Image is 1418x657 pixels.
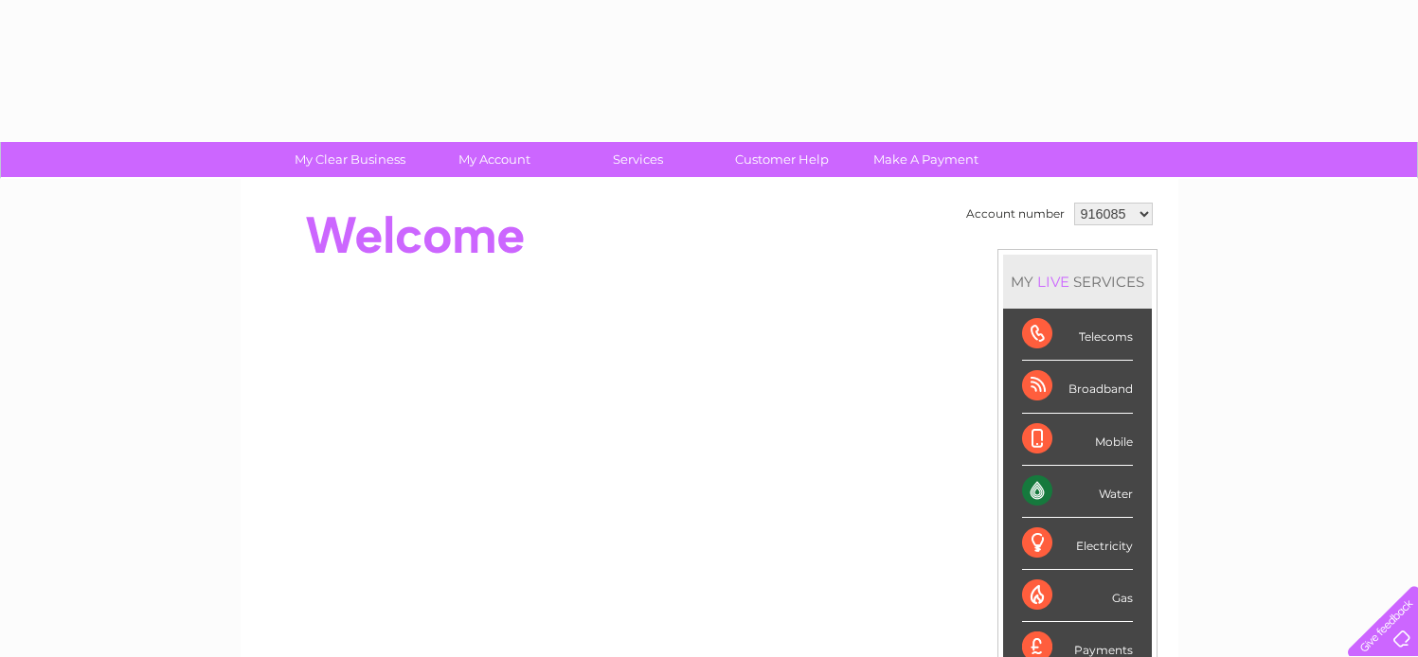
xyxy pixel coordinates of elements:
a: Make A Payment [848,142,1004,177]
a: Services [560,142,716,177]
td: Account number [961,198,1069,230]
div: Broadband [1022,361,1133,413]
div: Telecoms [1022,309,1133,361]
a: My Clear Business [272,142,428,177]
div: Electricity [1022,518,1133,570]
div: MY SERVICES [1003,255,1152,309]
div: Water [1022,466,1133,518]
a: My Account [416,142,572,177]
a: Customer Help [704,142,860,177]
div: Gas [1022,570,1133,622]
div: Mobile [1022,414,1133,466]
div: LIVE [1033,273,1073,291]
